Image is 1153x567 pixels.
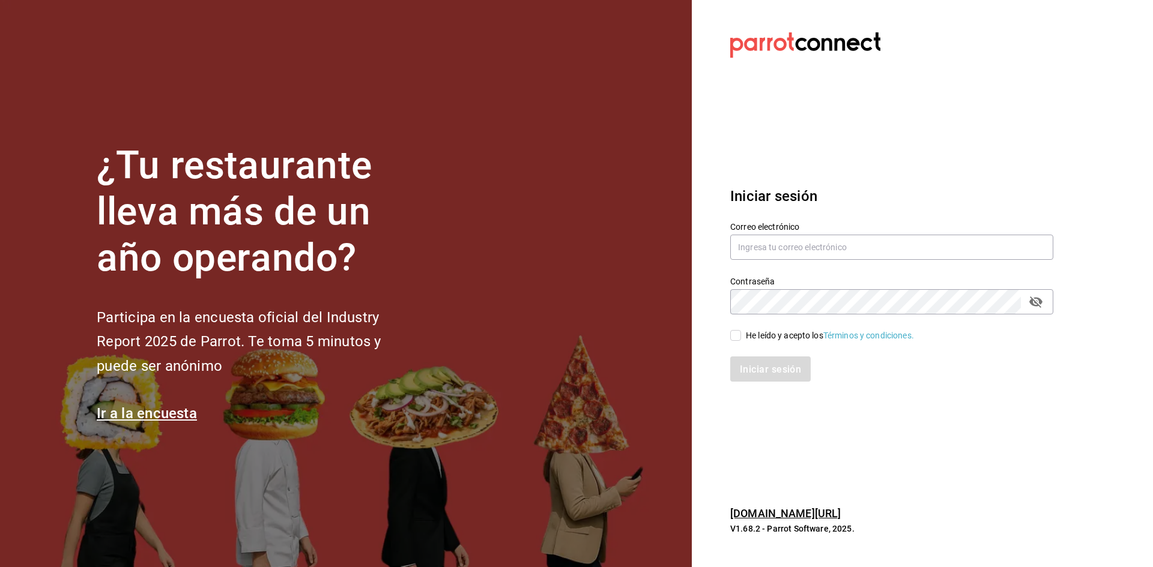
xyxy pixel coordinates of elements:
[730,277,775,286] font: Contraseña
[730,188,817,205] font: Iniciar sesión
[823,331,914,340] a: Términos y condiciones.
[730,222,799,232] font: Correo electrónico
[730,507,841,520] a: [DOMAIN_NAME][URL]
[97,405,197,422] a: Ir a la encuesta
[1026,292,1046,312] button: campo de contraseña
[746,331,823,340] font: He leído y acepto los
[97,309,381,375] font: Participa en la encuesta oficial del Industry Report 2025 de Parrot. Te toma 5 minutos y puede se...
[730,235,1053,260] input: Ingresa tu correo electrónico
[97,143,372,280] font: ¿Tu restaurante lleva más de un año operando?
[730,524,855,533] font: V1.68.2 - Parrot Software, 2025.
